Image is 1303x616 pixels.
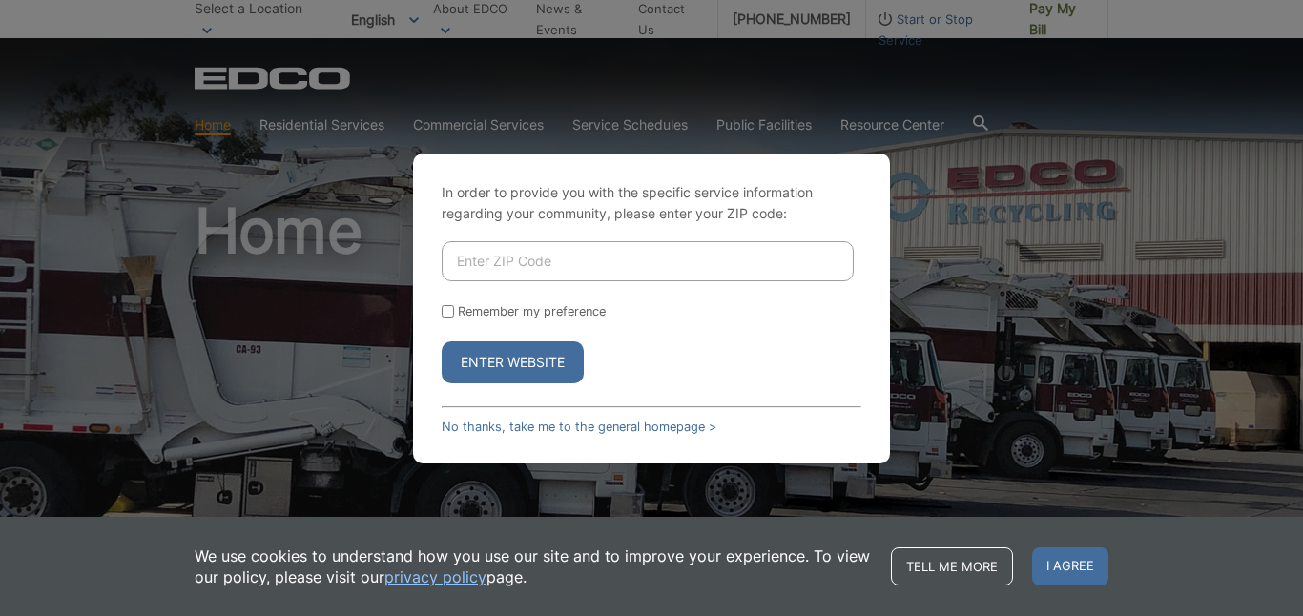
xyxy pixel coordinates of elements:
[442,182,861,224] p: In order to provide you with the specific service information regarding your community, please en...
[442,420,716,434] a: No thanks, take me to the general homepage >
[891,547,1013,585] a: Tell me more
[458,304,606,318] label: Remember my preference
[1032,547,1108,585] span: I agree
[442,341,584,383] button: Enter Website
[195,545,872,587] p: We use cookies to understand how you use our site and to improve your experience. To view our pol...
[442,241,854,281] input: Enter ZIP Code
[384,566,486,587] a: privacy policy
